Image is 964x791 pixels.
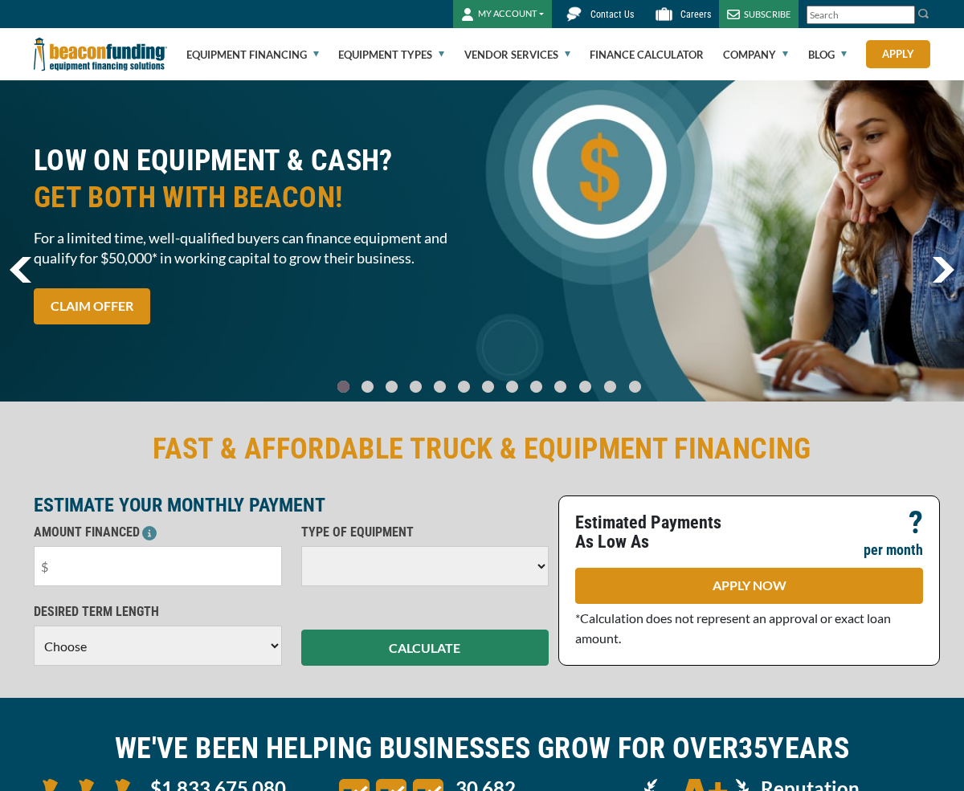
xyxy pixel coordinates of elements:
a: Vendor Services [464,29,570,80]
a: Go To Slide 11 [600,380,620,393]
p: TYPE OF EQUIPMENT [301,523,549,542]
p: ESTIMATE YOUR MONTHLY PAYMENT [34,495,549,515]
button: CALCULATE [301,630,549,666]
img: Search [917,7,930,20]
a: Go To Slide 0 [334,380,353,393]
input: Search [807,6,915,24]
h2: FAST & AFFORDABLE TRUCK & EQUIPMENT FINANCING [34,430,930,467]
span: GET BOTH WITH BEACON! [34,179,472,216]
a: Go To Slide 1 [358,380,378,393]
p: DESIRED TERM LENGTH [34,602,282,622]
a: Blog [808,29,847,80]
input: $ [34,546,282,586]
a: Go To Slide 8 [527,380,546,393]
h2: WE'VE BEEN HELPING BUSINESSES GROW FOR OVER YEARS [34,730,930,767]
p: per month [864,540,923,560]
a: Go To Slide 3 [406,380,426,393]
a: CLAIM OFFER [34,288,150,324]
img: Beacon Funding Corporation logo [34,28,167,80]
a: next [932,257,954,283]
h2: LOW ON EQUIPMENT & CASH? [34,142,472,216]
span: Contact Us [590,9,634,20]
a: Go To Slide 10 [575,380,595,393]
a: Go To Slide 4 [431,380,450,393]
a: Apply [866,40,930,68]
a: Go To Slide 9 [551,380,570,393]
span: *Calculation does not represent an approval or exact loan amount. [575,610,891,646]
a: Equipment Financing [186,29,319,80]
a: Company [723,29,788,80]
span: 35 [738,732,768,765]
a: Finance Calculator [590,29,704,80]
a: Go To Slide 5 [455,380,474,393]
a: APPLY NOW [575,568,923,604]
a: Equipment Types [338,29,444,80]
span: For a limited time, well-qualified buyers can finance equipment and qualify for $50,000* in worki... [34,228,472,268]
a: Clear search text [898,9,911,22]
p: AMOUNT FINANCED [34,523,282,542]
a: previous [10,257,31,283]
a: Go To Slide 2 [382,380,402,393]
a: Go To Slide 7 [503,380,522,393]
span: Careers [680,9,711,20]
a: Go To Slide 12 [625,380,645,393]
img: Right Navigator [932,257,954,283]
p: ? [909,513,923,532]
img: Left Navigator [10,257,31,283]
a: Go To Slide 6 [479,380,498,393]
p: Estimated Payments As Low As [575,513,740,552]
